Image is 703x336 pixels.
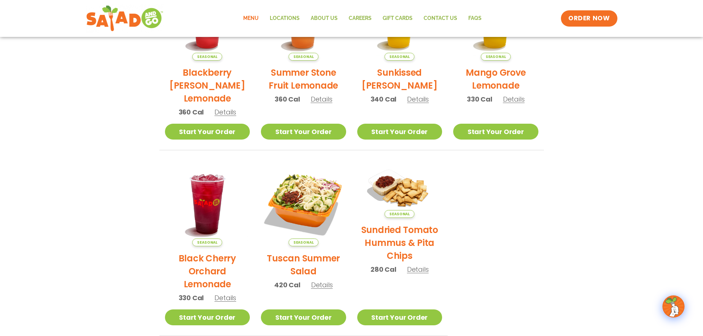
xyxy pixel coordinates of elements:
span: Details [407,265,429,274]
span: 280 Cal [371,264,396,274]
img: new-SAG-logo-768×292 [86,4,164,33]
span: Details [407,95,429,104]
a: Contact Us [418,10,463,27]
span: 340 Cal [371,94,397,104]
span: Details [214,293,236,302]
a: Menu [238,10,264,27]
span: 360 Cal [275,94,300,104]
a: ORDER NOW [561,10,617,27]
span: Seasonal [385,210,414,218]
span: Details [311,280,333,289]
span: Details [214,107,236,117]
span: Seasonal [481,53,511,61]
a: About Us [305,10,343,27]
h2: Black Cherry Orchard Lemonade [165,252,250,291]
a: Start Your Order [261,124,346,140]
span: Details [503,95,525,104]
h2: Blackberry [PERSON_NAME] Lemonade [165,66,250,105]
img: Product photo for Black Cherry Orchard Lemonade [165,161,250,247]
a: Careers [343,10,377,27]
a: Locations [264,10,305,27]
span: ORDER NOW [568,14,610,23]
a: Start Your Order [453,124,538,140]
a: FAQs [463,10,487,27]
a: Start Your Order [261,309,346,325]
h2: Tuscan Summer Salad [261,252,346,278]
span: 330 Cal [179,293,204,303]
h2: Mango Grove Lemonade [453,66,538,92]
a: GIFT CARDS [377,10,418,27]
span: 330 Cal [467,94,492,104]
img: Product photo for Sundried Tomato Hummus & Pita Chips [357,161,442,218]
span: Seasonal [385,53,414,61]
span: Seasonal [192,53,222,61]
a: Start Your Order [357,124,442,140]
a: Start Your Order [165,309,250,325]
h2: Sundried Tomato Hummus & Pita Chips [357,223,442,262]
nav: Menu [238,10,487,27]
span: Seasonal [192,239,222,246]
a: Start Your Order [165,124,250,140]
span: 420 Cal [274,280,300,290]
img: Product photo for Tuscan Summer Salad [261,161,346,247]
span: Seasonal [289,53,318,61]
a: Start Your Order [357,309,442,325]
h2: Summer Stone Fruit Lemonade [261,66,346,92]
h2: Sunkissed [PERSON_NAME] [357,66,442,92]
span: 360 Cal [179,107,204,117]
span: Seasonal [289,239,318,246]
img: wpChatIcon [663,296,684,317]
span: Details [311,95,332,104]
